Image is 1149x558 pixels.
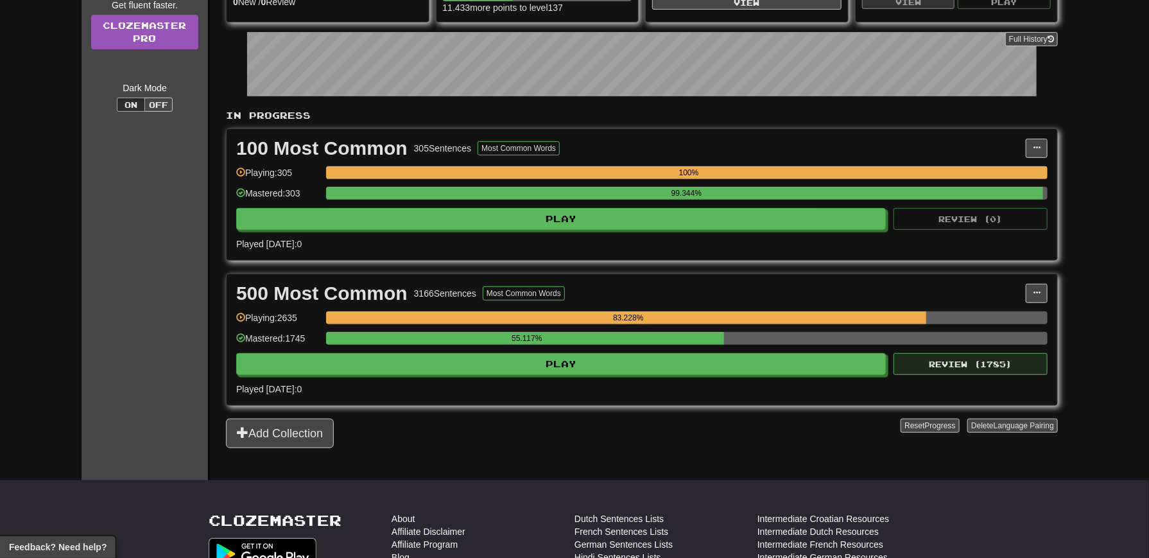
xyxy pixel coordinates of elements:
[236,284,408,303] div: 500 Most Common
[414,142,472,155] div: 305 Sentences
[236,208,886,230] button: Play
[994,421,1054,430] span: Language Pairing
[574,538,673,551] a: German Sentences Lists
[236,239,302,249] span: Played [DATE]: 0
[236,384,302,394] span: Played [DATE]: 0
[144,98,173,112] button: Off
[330,311,926,324] div: 83.228%
[236,353,886,375] button: Play
[236,187,320,208] div: Mastered: 303
[967,419,1058,433] button: DeleteLanguage Pairing
[392,525,465,538] a: Affiliate Disclaimer
[236,332,320,353] div: Mastered: 1745
[236,166,320,187] div: Playing: 305
[894,353,1048,375] button: Review (1785)
[330,166,1048,179] div: 100%
[117,98,145,112] button: On
[236,311,320,333] div: Playing: 2635
[1005,32,1058,46] button: Full History
[91,15,198,49] a: ClozemasterPro
[392,538,458,551] a: Affiliate Program
[894,208,1048,230] button: Review (0)
[901,419,959,433] button: ResetProgress
[757,525,879,538] a: Intermediate Dutch Resources
[209,512,341,528] a: Clozemaster
[757,538,883,551] a: Intermediate French Resources
[574,525,668,538] a: French Sentences Lists
[330,187,1042,200] div: 99.344%
[9,541,107,554] span: Open feedback widget
[925,421,956,430] span: Progress
[226,109,1058,122] p: In Progress
[226,419,334,448] button: Add Collection
[91,82,198,94] div: Dark Mode
[574,512,664,525] a: Dutch Sentences Lists
[392,512,415,525] a: About
[236,139,408,158] div: 100 Most Common
[483,286,565,301] button: Most Common Words
[443,1,632,14] div: 11.433 more points to level 137
[414,287,476,300] div: 3166 Sentences
[757,512,889,525] a: Intermediate Croatian Resources
[478,141,560,155] button: Most Common Words
[330,332,723,345] div: 55.117%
